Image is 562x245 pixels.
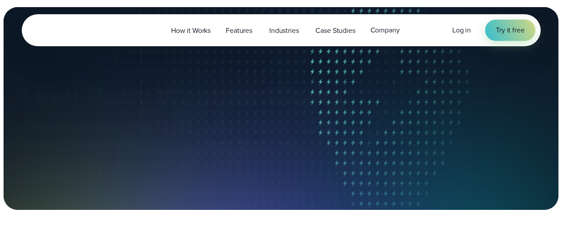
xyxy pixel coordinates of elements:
[171,25,211,36] span: How it Works
[496,25,524,36] span: Try it free
[269,25,299,36] span: Industries
[485,20,535,41] a: Try it free
[308,21,363,40] a: Case Studies
[315,25,355,36] span: Case Studies
[452,25,471,35] span: Log in
[452,25,471,36] a: Log in
[226,25,252,36] span: Features
[371,25,400,36] span: Company
[163,21,218,40] a: How it Works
